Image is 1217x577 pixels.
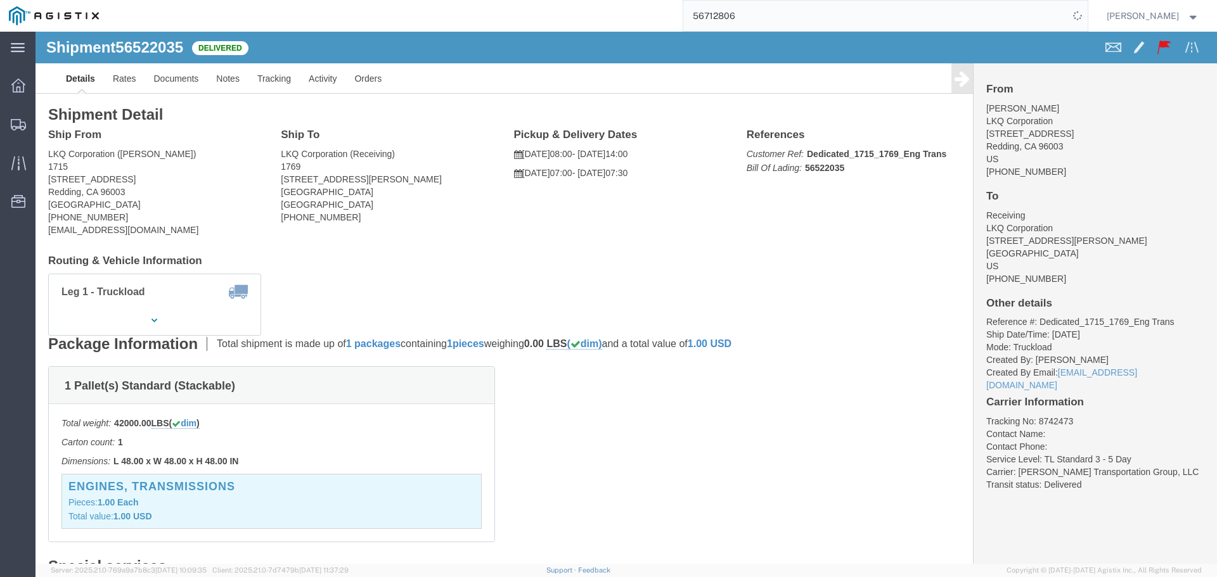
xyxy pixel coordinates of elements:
[212,566,349,574] span: Client: 2025.21.0-7d7479b
[578,566,610,574] a: Feedback
[1007,565,1202,576] span: Copyright © [DATE]-[DATE] Agistix Inc., All Rights Reserved
[683,1,1069,31] input: Search for shipment number, reference number
[35,32,1217,564] iframe: FS Legacy Container
[1107,9,1179,23] span: Douglas Harris
[155,566,207,574] span: [DATE] 10:09:35
[9,6,99,25] img: logo
[299,566,349,574] span: [DATE] 11:37:29
[1106,8,1200,23] button: [PERSON_NAME]
[51,566,207,574] span: Server: 2025.21.0-769a9a7b8c3
[546,566,578,574] a: Support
